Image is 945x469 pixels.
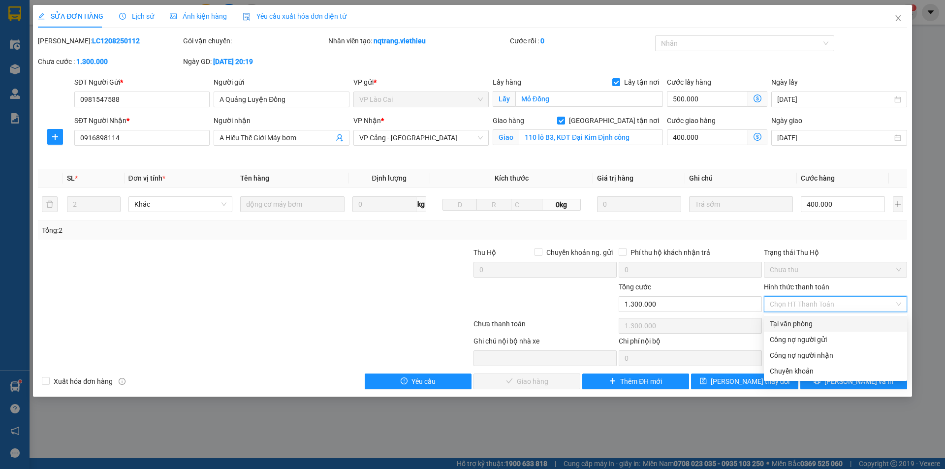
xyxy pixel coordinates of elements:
[401,377,408,385] span: exclamation-circle
[667,117,716,125] label: Cước giao hàng
[770,366,901,376] div: Chuyển khoản
[884,5,912,32] button: Close
[473,249,496,256] span: Thu Hộ
[619,336,762,350] div: Chi phí nội bộ
[764,332,907,347] div: Cước gửi hàng sẽ được ghi vào công nợ của người gửi
[620,77,663,88] span: Lấy tận nơi
[240,196,345,212] input: VD: Bàn, Ghế
[353,117,381,125] span: VP Nhận
[365,374,472,389] button: exclamation-circleYêu cầu
[45,8,93,29] strong: VIỆT HIẾU LOGISTIC
[540,37,544,45] b: 0
[627,247,714,258] span: Phí thu hộ khách nhận trả
[74,115,210,126] div: SĐT Người Nhận
[685,169,797,188] th: Ghi chú
[74,77,210,88] div: SĐT Người Gửi
[565,115,663,126] span: [GEOGRAPHIC_DATA] tận nơi
[359,92,483,107] span: VP Lào Cai
[667,91,748,107] input: Cước lấy hàng
[42,225,365,236] div: Tổng: 2
[711,376,789,387] span: [PERSON_NAME] thay đổi
[48,133,63,141] span: plus
[493,78,521,86] span: Lấy hàng
[515,91,663,107] input: Lấy tận nơi
[700,377,707,385] span: save
[119,13,126,20] span: clock-circle
[50,376,117,387] span: Xuất hóa đơn hàng
[128,174,165,182] span: Đơn vị tính
[667,129,748,145] input: Cước giao hàng
[243,12,346,20] span: Yêu cầu xuất hóa đơn điện tử
[119,12,154,20] span: Lịch sử
[411,376,436,387] span: Yêu cầu
[359,130,483,145] span: VP Cảng - Hà Nội
[52,62,95,77] strong: 02143888555, 0243777888
[893,196,903,212] button: plus
[183,56,326,67] div: Ngày GD:
[42,54,85,69] strong: TĐ chuyển phát:
[170,13,177,20] span: picture
[47,129,63,145] button: plus
[374,37,426,45] b: nqtrang.viethieu
[597,174,633,182] span: Giá trị hàng
[213,58,253,65] b: [DATE] 20:19
[38,13,45,20] span: edit
[814,377,820,385] span: printer
[800,374,907,389] button: printer[PERSON_NAME] và In
[214,115,349,126] div: Người nhận
[542,199,581,211] span: 0kg
[542,247,617,258] span: Chuyển khoản ng. gửi
[3,30,41,67] img: logo
[689,196,793,212] input: Ghi Chú
[824,376,893,387] span: [PERSON_NAME] và In
[38,12,103,20] span: SỬA ĐƠN HÀNG
[38,35,181,46] div: [PERSON_NAME]:
[67,174,75,182] span: SL
[214,77,349,88] div: Người gửi
[667,78,711,86] label: Cước lấy hàng
[691,374,798,389] button: save[PERSON_NAME] thay đổi
[770,297,901,312] span: Chọn HT Thanh Toán
[770,262,901,277] span: Chưa thu
[770,350,901,361] div: Công nợ người nhận
[473,336,617,350] div: Ghi chú nội bộ nhà xe
[42,196,58,212] button: delete
[770,318,901,329] div: Tại văn phòng
[777,132,892,143] input: Ngày giao
[328,35,508,46] div: Nhân viên tạo:
[609,377,616,385] span: plus
[764,283,829,291] label: Hình thức thanh toán
[473,374,580,389] button: checkGiao hàng
[442,199,477,211] input: D
[771,117,802,125] label: Ngày giao
[96,57,155,67] span: LC1208250096
[764,247,907,258] div: Trạng thái Thu Hộ
[770,334,901,345] div: Công nợ người gửi
[495,174,529,182] span: Kích thước
[76,58,108,65] b: 1.300.000
[416,196,426,212] span: kg
[619,283,651,291] span: Tổng cước
[597,196,681,212] input: 0
[493,129,519,145] span: Giao
[801,174,835,182] span: Cước hàng
[92,37,140,45] b: LC1208250112
[134,197,227,212] span: Khác
[754,133,761,141] span: dollar-circle
[764,347,907,363] div: Cước gửi hàng sẽ được ghi vào công nợ của người nhận
[472,318,618,336] div: Chưa thanh toán
[476,199,511,211] input: R
[511,199,542,211] input: C
[38,56,181,67] div: Chưa cước :
[771,78,798,86] label: Ngày lấy
[777,94,892,105] input: Ngày lấy
[336,134,344,142] span: user-add
[620,376,662,387] span: Thêm ĐH mới
[183,35,326,46] div: Gói vận chuyển:
[754,94,761,102] span: dollar-circle
[170,12,227,20] span: Ảnh kiện hàng
[372,174,407,182] span: Định lượng
[493,117,524,125] span: Giao hàng
[519,129,663,145] input: Giao tận nơi
[240,174,269,182] span: Tên hàng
